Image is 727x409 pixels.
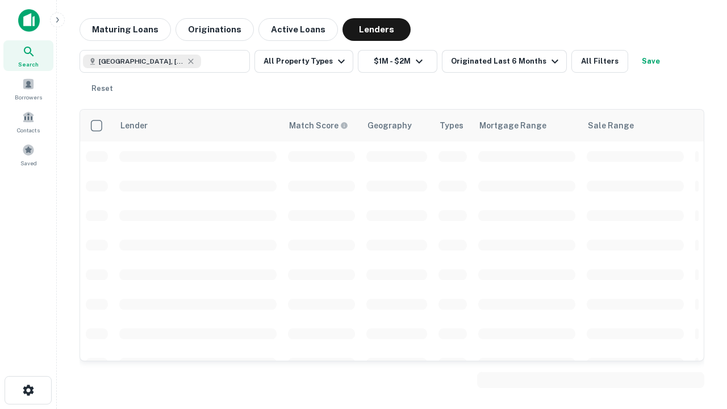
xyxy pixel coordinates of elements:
[80,18,171,41] button: Maturing Loans
[282,110,361,141] th: Capitalize uses an advanced AI algorithm to match your search with the best lender. The match sco...
[588,119,634,132] div: Sale Range
[571,50,628,73] button: All Filters
[289,119,348,132] div: Capitalize uses an advanced AI algorithm to match your search with the best lender. The match sco...
[18,9,40,32] img: capitalize-icon.png
[433,110,473,141] th: Types
[442,50,567,73] button: Originated Last 6 Months
[440,119,463,132] div: Types
[3,139,53,170] a: Saved
[358,50,437,73] button: $1M - $2M
[633,50,669,73] button: Save your search to get updates of matches that match your search criteria.
[15,93,42,102] span: Borrowers
[451,55,562,68] div: Originated Last 6 Months
[479,119,546,132] div: Mortgage Range
[3,40,53,71] a: Search
[367,119,412,132] div: Geography
[473,110,581,141] th: Mortgage Range
[670,282,727,336] iframe: Chat Widget
[20,158,37,168] span: Saved
[342,18,411,41] button: Lenders
[114,110,282,141] th: Lender
[3,73,53,104] a: Borrowers
[99,56,184,66] span: [GEOGRAPHIC_DATA], [GEOGRAPHIC_DATA], [GEOGRAPHIC_DATA]
[289,119,346,132] h6: Match Score
[18,60,39,69] span: Search
[84,77,120,100] button: Reset
[361,110,433,141] th: Geography
[258,18,338,41] button: Active Loans
[176,18,254,41] button: Originations
[581,110,690,141] th: Sale Range
[120,119,148,132] div: Lender
[17,126,40,135] span: Contacts
[254,50,353,73] button: All Property Types
[3,106,53,137] a: Contacts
